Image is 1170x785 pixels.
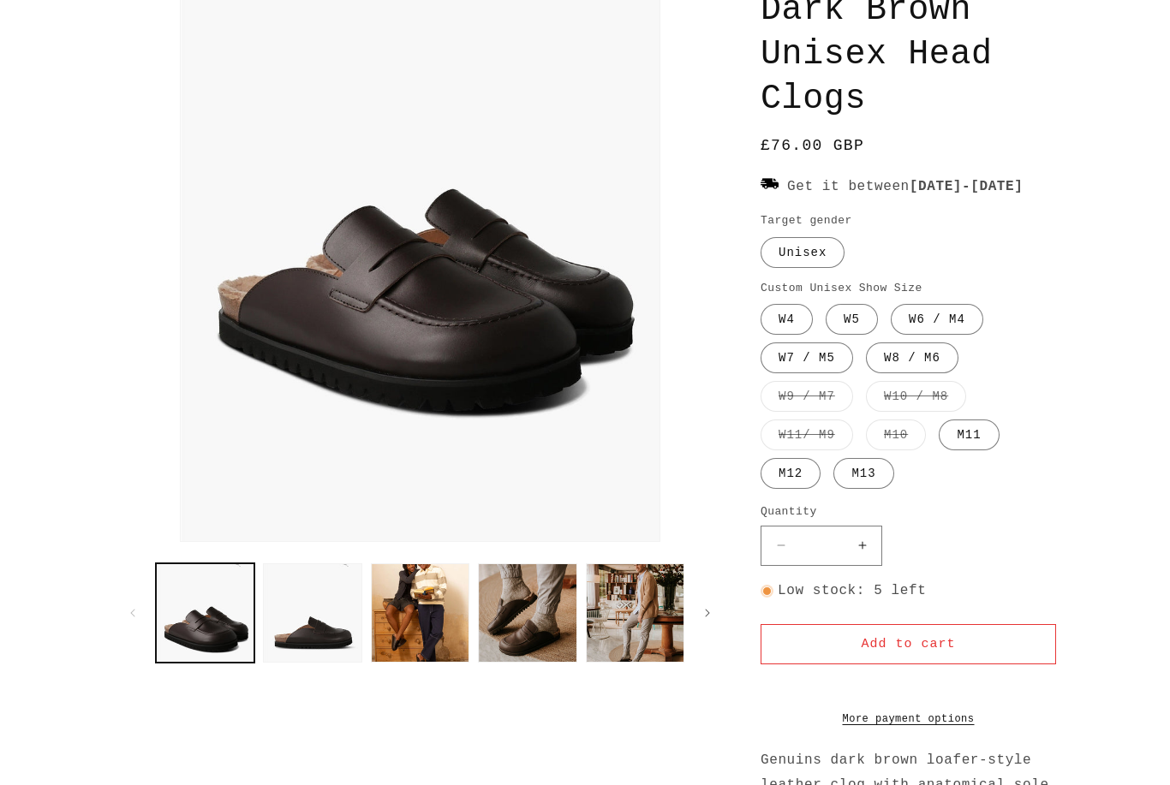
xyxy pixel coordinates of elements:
button: Load image 4 in gallery view [478,563,576,662]
label: W9 / M7 [761,381,853,412]
label: W4 [761,304,813,335]
label: W8 / M6 [866,342,958,373]
button: Slide left [114,594,152,632]
label: M12 [761,458,821,489]
label: W10 / M8 [866,381,966,412]
span: [DATE] [970,179,1023,194]
button: Slide right [689,594,726,632]
label: W11/ M9 [761,419,853,450]
label: W6 / M4 [891,304,983,335]
button: Add to cart [761,624,1056,664]
a: More payment options [761,711,1056,727]
label: M11 [939,419,999,450]
label: M10 [866,419,926,450]
button: Load image 3 in gallery view [371,563,469,662]
legend: Custom Unisex Show Size [761,280,924,297]
label: M13 [833,458,893,489]
label: W5 [826,304,878,335]
span: £76.00 GBP [761,134,864,158]
label: Unisex [761,237,845,268]
label: W7 / M5 [761,342,853,373]
p: Get it between [761,175,1056,199]
label: Quantity [761,503,1056,520]
legend: Target gender [761,212,854,229]
button: Load image 2 in gallery view [263,563,361,662]
strong: - [910,179,1024,194]
span: [DATE] [910,179,962,194]
button: Load image 5 in gallery view [586,563,684,662]
button: Load image 1 in gallery view [156,563,254,662]
p: Low stock: 5 left [761,579,1056,604]
img: 1670915.png [761,175,779,196]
